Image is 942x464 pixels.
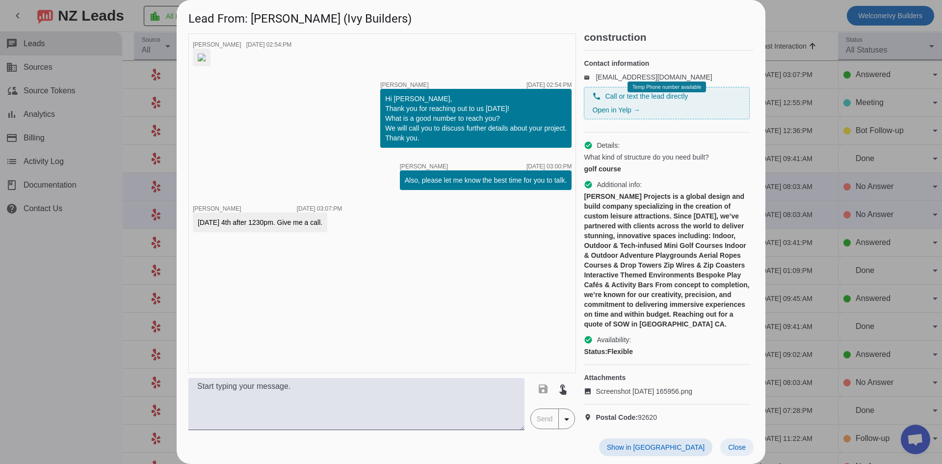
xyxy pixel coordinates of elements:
div: golf course [584,164,750,174]
div: [DATE] 03:00:PM [526,164,572,169]
button: Show in [GEOGRAPHIC_DATA] [599,438,712,456]
span: [PERSON_NAME] [193,205,241,212]
div: Also, please let me know the best time for you to talk.​ [405,175,567,185]
span: Additional info: [597,180,642,190]
a: Screenshot [DATE] 165956.png [584,386,750,396]
span: [PERSON_NAME] [193,41,241,48]
img: UPosNjFEIJ8i8tALPdVUZw [198,54,206,61]
mat-icon: check_circle [584,180,593,189]
a: Open in Yelp → [592,106,640,114]
mat-icon: check_circle [584,141,593,150]
h2: Landscaping building construction [584,23,754,42]
div: [DATE] 03:07:PM [297,206,342,212]
h4: Attachments [584,373,750,382]
button: Close [720,438,754,456]
span: What kind of structure do you need built? [584,152,708,162]
h4: Contact information [584,58,750,68]
span: Close [728,443,746,451]
div: [DATE] 02:54:PM [526,82,572,88]
span: Call or text the lead directly [605,91,688,101]
a: [EMAIL_ADDRESS][DOMAIN_NAME] [596,73,712,81]
span: [PERSON_NAME] [380,82,429,88]
span: Temp Phone number available [632,84,701,90]
mat-icon: check_circle [584,335,593,344]
div: [PERSON_NAME] Projects is a global design and build company specializing in the creation of custo... [584,191,750,329]
mat-icon: image [584,387,596,395]
mat-icon: arrow_drop_down [561,413,573,425]
mat-icon: email [584,75,596,80]
strong: Status: [584,348,607,355]
mat-icon: phone [592,92,601,101]
span: 92620 [596,412,657,422]
span: Availability: [597,335,631,345]
span: [PERSON_NAME] [400,164,448,169]
div: [DATE] 4th after 1230pm. Give me a call. [198,218,322,227]
strong: Postal Code: [596,413,638,421]
span: Show in [GEOGRAPHIC_DATA] [607,443,705,451]
div: [DATE] 02:54:PM [246,42,291,48]
mat-icon: touch_app [557,383,569,395]
div: Flexible [584,347,750,356]
span: Screenshot [DATE] 165956.png [596,386,692,396]
span: Details: [597,140,620,150]
mat-icon: location_on [584,413,596,421]
div: Hi [PERSON_NAME], Thank you for reaching out to us [DATE]! What is a good number to reach you? We... [385,94,567,143]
